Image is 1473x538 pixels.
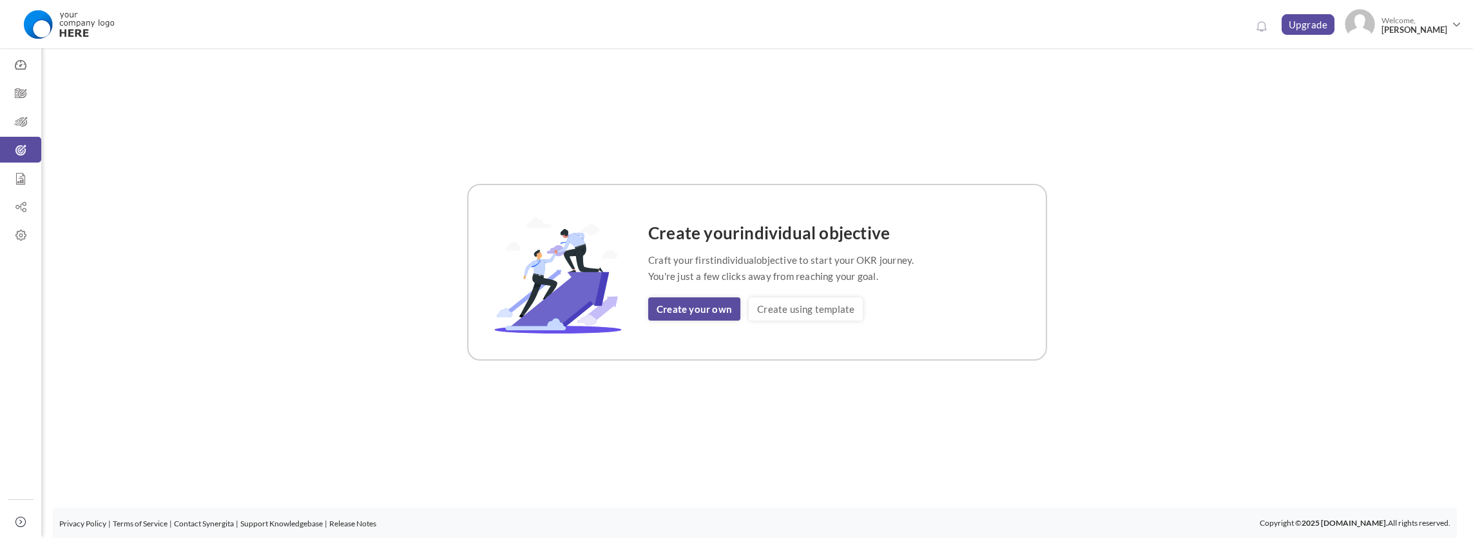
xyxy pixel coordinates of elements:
[1251,17,1272,37] a: Notifications
[1345,9,1375,39] img: Photo
[174,519,234,528] a: Contact Synergita
[329,519,376,528] a: Release Notes
[749,297,863,321] a: Create using template
[1282,14,1335,35] a: Upgrade
[1260,517,1450,530] p: Copyright © All rights reserved.
[113,519,168,528] a: Terms of Service
[648,224,914,243] h4: Create your
[15,8,122,41] img: Logo
[481,211,635,334] img: OKR-Template-Image.svg
[108,517,111,530] li: |
[1375,9,1450,41] span: Welcome,
[1340,4,1467,42] a: Photo Welcome,[PERSON_NAME]
[1382,25,1447,35] span: [PERSON_NAME]
[1302,518,1388,528] b: 2025 [DOMAIN_NAME].
[325,517,327,530] li: |
[169,517,172,530] li: |
[648,252,914,284] p: Craft your first objective to start your OKR journey. You're just a few clicks away from reaching...
[648,297,740,321] a: Create your own
[240,519,323,528] a: Support Knowledgebase
[59,519,106,528] a: Privacy Policy
[740,223,890,243] span: individual objective
[714,254,756,266] span: individual
[236,517,238,530] li: |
